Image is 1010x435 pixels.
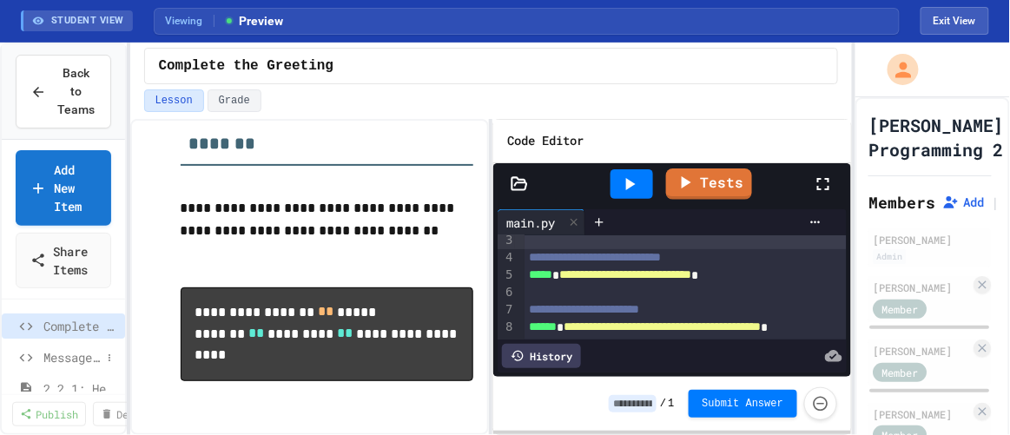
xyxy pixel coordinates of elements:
button: Back to Teams [16,55,111,129]
span: 1 [668,397,674,411]
button: Force resubmission of student's answer (Admin only) [804,387,837,420]
span: / [660,397,666,411]
span: STUDENT VIEW [51,14,124,29]
div: [PERSON_NAME] [874,406,971,422]
button: Lesson [144,89,204,112]
a: Share Items [16,233,111,288]
h1: [PERSON_NAME] Programming 2 [868,113,1004,161]
div: 4 [498,249,515,267]
button: Add [942,194,984,211]
div: Admin [874,249,907,264]
div: [PERSON_NAME] [874,232,987,247]
div: [PERSON_NAME] [874,280,971,295]
a: Tests [666,168,752,200]
a: Publish [12,402,86,426]
span: Complete the Greeting [159,56,334,76]
h6: Code Editor [507,130,584,152]
div: 3 [498,232,515,249]
div: History [502,344,581,368]
div: 5 [498,267,515,284]
button: Submit Answer [689,390,798,418]
span: Message Fix [43,348,101,366]
div: 7 [498,301,515,319]
button: Grade [208,89,261,112]
span: | [991,192,1000,213]
div: [PERSON_NAME] [874,343,971,359]
span: Back to Teams [56,64,96,119]
span: Viewing [165,13,215,29]
span: Preview [223,12,283,30]
h2: Members [868,190,935,214]
div: main.py [498,214,564,232]
div: 6 [498,284,515,301]
span: 2.2.1: Hello, World! [43,379,118,398]
span: Submit Answer [703,397,784,411]
div: main.py [498,209,585,235]
a: Delete [93,402,161,426]
div: 8 [498,319,515,336]
span: Member [882,365,919,380]
button: More options [101,349,118,366]
a: Add New Item [16,150,111,226]
div: My Account [869,49,923,89]
button: Exit student view [921,7,989,35]
span: Complete the Greeting [43,317,118,335]
span: Member [882,301,919,317]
